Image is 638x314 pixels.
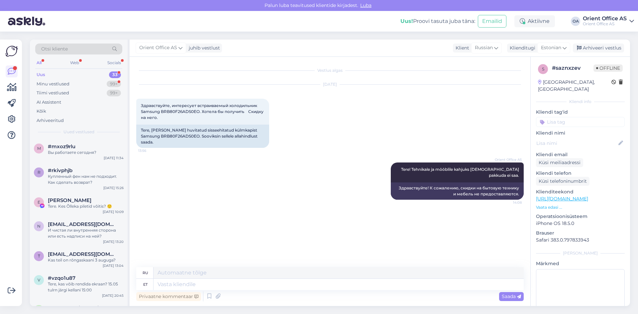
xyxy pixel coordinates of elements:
[5,45,18,57] img: Askly Logo
[37,81,69,87] div: Minu vestlused
[37,71,45,78] div: Uus
[536,237,625,244] p: Safari 383.0.797833943
[38,170,41,175] span: r
[48,257,124,263] div: Kas teil on rõngaskaani 3 auguga?
[38,277,40,282] span: v
[538,79,611,93] div: [GEOGRAPHIC_DATA], [GEOGRAPHIC_DATA]
[400,17,475,25] div: Proovi tasuta juba täna:
[139,44,177,52] span: Orient Office AS
[48,167,72,173] span: #rkivphjb
[48,251,117,257] span: timakova.katrin@gmail.com
[536,177,589,186] div: Küsi telefoninumbrit
[536,99,625,105] div: Kliendi info
[48,305,99,311] span: Audu Gombi Gombi
[38,254,40,259] span: t
[536,140,617,147] input: Lisa nimi
[37,90,69,96] div: Tiimi vestlused
[37,108,46,115] div: Kõik
[103,185,124,190] div: [DATE] 15:26
[478,15,506,28] button: Emailid
[136,81,524,87] div: [DATE]
[38,200,40,205] span: E
[37,146,41,151] span: m
[583,21,627,27] div: Orient Office AS
[186,45,220,52] div: juhib vestlust
[502,293,521,299] span: Saada
[453,45,469,52] div: Klient
[536,109,625,116] p: Kliendi tag'id
[536,170,625,177] p: Kliendi telefon
[514,15,555,27] div: Aktiivne
[63,129,94,135] span: Uued vestlused
[143,267,148,278] div: ru
[35,58,43,67] div: All
[48,173,124,185] div: Купленный фен нам не подходит. Как сделать возврат?
[102,293,124,298] div: [DATE] 20:45
[571,17,580,26] div: OA
[536,213,625,220] p: Operatsioonisüsteem
[48,221,117,227] span: natalyamam3@gmail.com
[138,148,163,153] span: 13:56
[583,16,634,27] a: Orient Office ASOrient Office AS
[400,18,413,24] b: Uus!
[401,167,520,178] span: Tere! Tehnikale ja mööblile kahjuks [DEMOGRAPHIC_DATA] pakkuda ei saa.
[541,44,561,52] span: Estonian
[103,263,124,268] div: [DATE] 13:04
[542,66,544,71] span: s
[104,156,124,160] div: [DATE] 11:34
[536,230,625,237] p: Brauser
[37,99,61,106] div: AI Assistent
[37,224,41,229] span: n
[391,182,524,200] div: Здравствуйте! К сожалению, скидки на бытовую технику и мебель не предоставляются.
[583,16,627,21] div: Orient Office AS
[536,188,625,195] p: Klienditeekond
[48,227,124,239] div: И чистая ли внутренняя сторона или есть надписи на ней?
[136,125,269,148] div: Tere, [PERSON_NAME] huvitatud sisseehitatud külmkapist Samsung BRB80F26ADS0EO. Sooviksin sellele ...
[507,45,535,52] div: Klienditugi
[37,117,64,124] div: Arhiveeritud
[48,281,124,293] div: Tere, kas võib rendida ekraan? 15.05 tulrn järgi kellani 15:00
[48,275,75,281] span: #vzqo1u87
[136,67,524,73] div: Vestlus algas
[536,151,625,158] p: Kliendi email
[48,144,75,150] span: #mxoz9rlu
[495,157,522,162] span: Orient Office AS
[107,81,121,87] div: 99+
[497,200,522,205] span: 14:08
[136,292,201,301] div: Privaatne kommentaar
[41,46,68,52] span: Otsi kliente
[103,209,124,214] div: [DATE] 10:09
[103,239,124,244] div: [DATE] 13:20
[593,64,623,72] span: Offline
[107,90,121,96] div: 99+
[358,2,373,8] span: Luba
[141,103,265,120] span: Здравствуйте, интересует встраиваемый холодильник Samsung BRB80F26ADS0EO. Хотела бы получить Скид...
[536,130,625,137] p: Kliendi nimi
[536,260,625,267] p: Märkmed
[69,58,80,67] div: Web
[475,44,493,52] span: Russian
[48,203,124,209] div: Tere. Kes Õlleka piletid võitis? 🙂
[536,250,625,256] div: [PERSON_NAME]
[106,58,122,67] div: Socials
[48,197,91,203] span: Eva-Maria Virnas
[143,279,148,290] div: et
[573,44,624,52] div: Arhiveeri vestlus
[109,71,121,78] div: 33
[536,196,588,202] a: [URL][DOMAIN_NAME]
[536,204,625,210] p: Vaata edasi ...
[552,64,593,72] div: # saznxzev
[536,117,625,127] input: Lisa tag
[536,158,583,167] div: Küsi meiliaadressi
[48,150,124,156] div: Вы работаете сегодня?
[536,220,625,227] p: iPhone OS 18.5.0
